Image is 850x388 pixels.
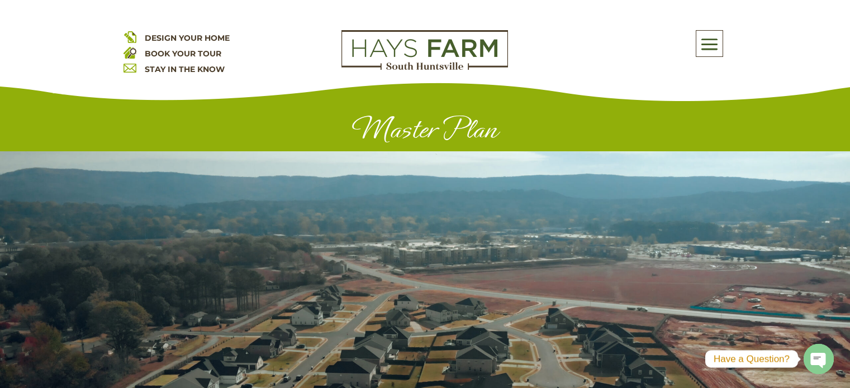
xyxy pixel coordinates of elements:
[145,64,225,74] a: STAY IN THE KNOW
[341,63,508,73] a: hays farm homes huntsville development
[341,30,508,70] img: Logo
[124,113,727,151] h1: Master Plan
[124,46,136,59] img: book your home tour
[145,49,221,59] a: BOOK YOUR TOUR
